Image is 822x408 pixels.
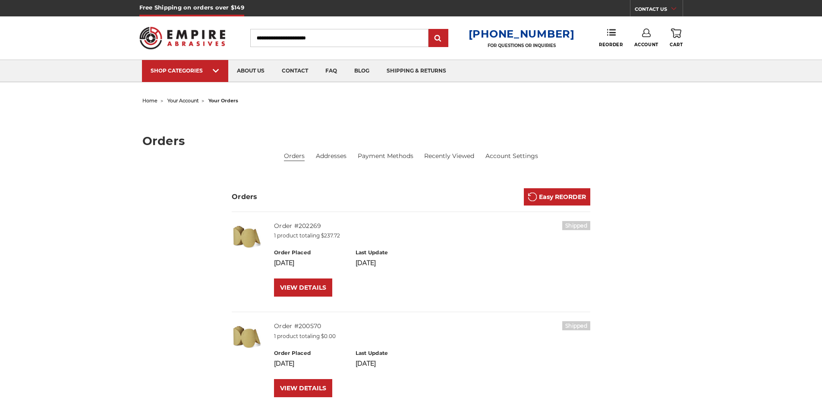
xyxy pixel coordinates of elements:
img: 5" Sticky Backed Sanding Discs on a roll [232,321,262,351]
p: 1 product totaling $0.00 [274,332,590,340]
a: Order #202269 [274,222,321,230]
a: VIEW DETAILS [274,278,332,297]
img: 5" Sticky Backed Sanding Discs on a roll [232,221,262,251]
a: Payment Methods [358,152,413,161]
a: VIEW DETAILS [274,379,332,397]
p: 1 product totaling $237.72 [274,232,590,240]
a: shipping & returns [378,60,455,82]
a: about us [228,60,273,82]
a: contact [273,60,317,82]
a: blog [346,60,378,82]
a: Cart [670,28,683,47]
span: your orders [208,98,238,104]
p: FOR QUESTIONS OR INQUIRIES [469,43,575,48]
a: Account Settings [485,152,538,161]
h3: Orders [232,192,258,202]
span: Reorder [599,42,623,47]
span: [DATE] [274,360,294,367]
input: Submit [430,30,447,47]
a: Easy REORDER [524,188,590,206]
a: Reorder [599,28,623,47]
h6: Shipped [562,221,590,230]
li: Orders [284,152,305,161]
a: faq [317,60,346,82]
h6: Shipped [562,321,590,330]
img: Empire Abrasives [139,21,226,55]
a: Addresses [316,152,346,161]
a: Order #200570 [274,322,321,330]
span: [DATE] [356,360,376,367]
span: Account [634,42,658,47]
span: [DATE] [274,259,294,267]
a: Recently Viewed [424,152,474,161]
h6: Last Update [356,349,428,357]
span: [DATE] [356,259,376,267]
div: SHOP CATEGORIES [151,67,220,74]
a: CONTACT US [635,4,683,16]
h1: Orders [142,135,680,147]
h6: Last Update [356,249,428,256]
h6: Order Placed [274,249,346,256]
h6: Order Placed [274,349,346,357]
a: [PHONE_NUMBER] [469,28,575,40]
a: home [142,98,157,104]
a: your account [167,98,198,104]
span: Cart [670,42,683,47]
